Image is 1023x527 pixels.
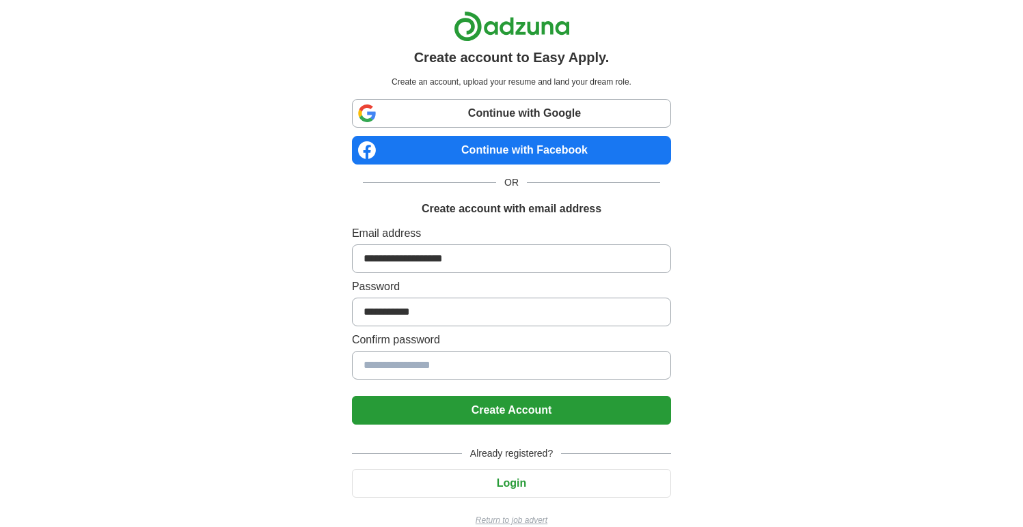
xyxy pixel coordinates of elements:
[352,225,671,242] label: Email address
[352,136,671,165] a: Continue with Facebook
[352,332,671,348] label: Confirm password
[454,11,570,42] img: Adzuna logo
[355,76,668,88] p: Create an account, upload your resume and land your dream role.
[496,175,527,190] span: OR
[352,99,671,128] a: Continue with Google
[352,477,671,489] a: Login
[422,201,601,217] h1: Create account with email address
[352,514,671,526] a: Return to job advert
[352,279,671,295] label: Password
[414,47,610,68] h1: Create account to Easy Apply.
[462,446,561,461] span: Already registered?
[352,396,671,425] button: Create Account
[352,469,671,498] button: Login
